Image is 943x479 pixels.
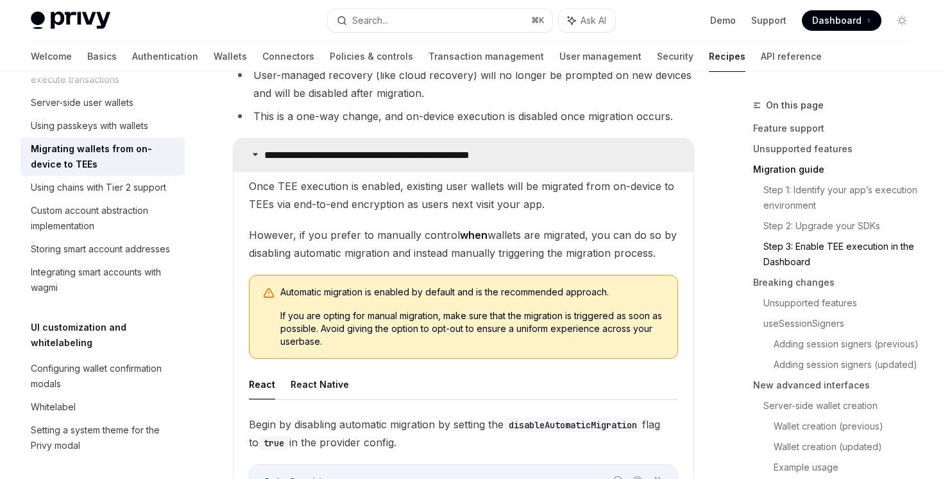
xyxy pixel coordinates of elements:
a: Step 2: Upgrade your SDKs [763,216,922,236]
a: Step 3: Enable TEE execution in the Dashboard [763,236,922,272]
a: Security [657,41,693,72]
div: Custom account abstraction implementation [31,203,177,234]
span: However, if you prefer to manually control wallets are migrated, you can do so by disabling autom... [249,226,678,262]
a: API reference [761,41,822,72]
a: Authentication [132,41,198,72]
span: On this page [766,98,824,113]
svg: Warning [262,287,275,300]
div: Using chains with Tier 2 support [31,180,166,195]
div: Storing smart account addresses [31,241,170,257]
a: Basics [87,41,117,72]
a: Dashboard [802,10,881,31]
a: Step 1: Identify your app’s execution environment [763,180,922,216]
div: Migrating wallets from on-device to TEEs [31,141,177,172]
a: useSessionSigners [763,313,922,334]
span: Dashboard [812,14,862,27]
a: Demo [710,14,736,27]
a: Migration guide [753,159,922,180]
a: Integrating smart accounts with wagmi [21,261,185,299]
a: Using chains with Tier 2 support [21,176,185,199]
li: User-managed recovery (like cloud recovery) will no longer be prompted on new devices and will be... [233,66,694,102]
a: Server-side user wallets [21,91,185,114]
a: Unsupported features [763,293,922,313]
a: Server-side wallet creation [763,396,922,416]
span: Once TEE execution is enabled, existing user wallets will be migrated from on-device to TEEs via ... [249,177,678,213]
button: React [249,369,275,399]
li: This is a one-way change, and on-device execution is disabled once migration occurs. [233,107,694,125]
div: Using passkeys with wallets [31,118,148,134]
div: Whitelabel [31,399,76,415]
a: Recipes [709,41,745,72]
a: Wallets [214,41,247,72]
div: Setting a system theme for the Privy modal [31,422,177,453]
a: Feature support [753,118,922,139]
span: Ask AI [581,14,606,27]
strong: when [460,229,488,241]
button: Ask AI [559,9,615,32]
div: Configuring wallet confirmation modals [31,361,177,392]
a: Configuring wallet confirmation modals [21,357,185,396]
a: Whitelabel [21,396,185,419]
button: Toggle dark mode [892,10,912,31]
div: Integrating smart accounts with wagmi [31,265,177,295]
button: React Native [291,369,349,399]
a: Using passkeys with wallets [21,114,185,137]
a: Storing smart account addresses [21,238,185,261]
h5: UI customization and whitelabeling [31,320,185,351]
a: Migrating wallets from on-device to TEEs [21,137,185,176]
a: Policies & controls [330,41,413,72]
a: Adding session signers (updated) [774,354,922,375]
div: Search... [352,13,388,28]
a: User management [559,41,641,72]
a: Wallet creation (previous) [774,416,922,437]
span: Begin by disabling automatic migration by setting the flag to in the provider config. [249,415,678,451]
a: Unsupported features [753,139,922,159]
code: disableAutomaticMigration [504,418,642,432]
a: Connectors [262,41,314,72]
a: Setting a system theme for the Privy modal [21,419,185,457]
span: If you are opting for manual migration, make sure that the migration is triggered as soon as poss... [280,309,665,348]
div: Server-side user wallets [31,95,133,110]
a: Breaking changes [753,272,922,293]
a: Welcome [31,41,72,72]
a: Adding session signers (previous) [774,334,922,354]
a: Custom account abstraction implementation [21,199,185,238]
span: ⌘ K [531,15,545,26]
code: true [259,436,289,450]
button: Search...⌘K [328,9,552,32]
a: Wallet creation (updated) [774,437,922,457]
a: New advanced interfaces [753,375,922,396]
img: light logo [31,12,110,30]
span: Automatic migration is enabled by default and is the recommended approach. [280,286,665,299]
a: Transaction management [429,41,544,72]
a: Support [751,14,786,27]
a: Example usage [774,457,922,478]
